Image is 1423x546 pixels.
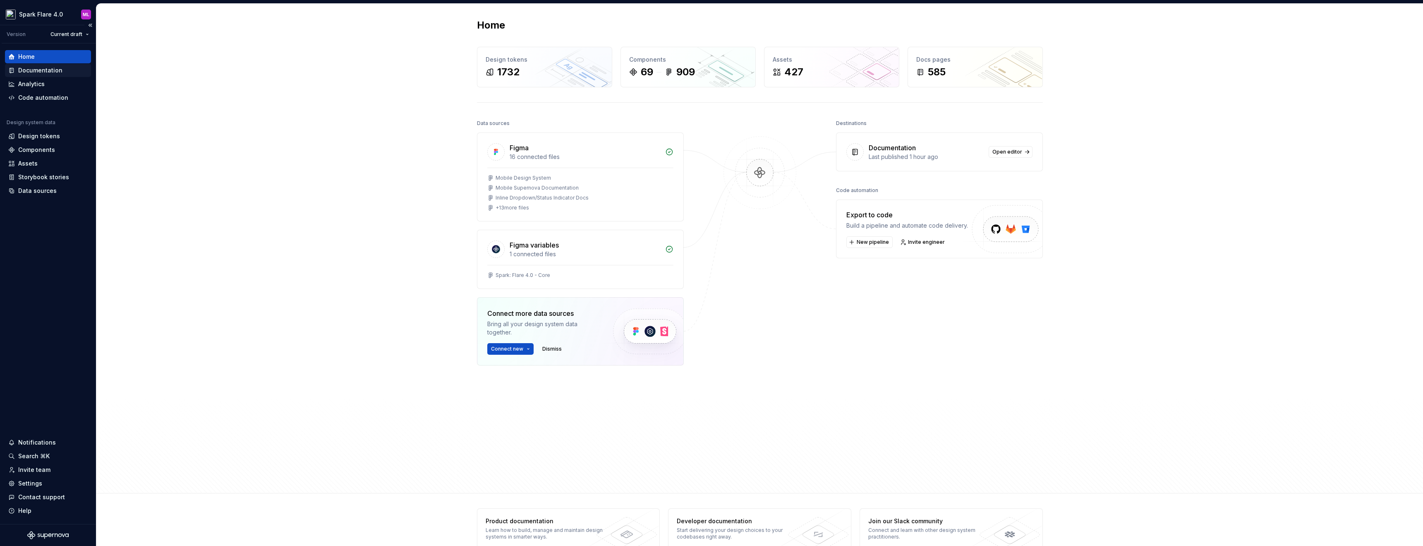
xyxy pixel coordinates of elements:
[5,450,91,463] button: Search ⌘K
[869,143,916,153] div: Documentation
[5,50,91,63] a: Home
[47,29,93,40] button: Current draft
[486,527,606,540] div: Learn how to build, manage and maintain design systems in smarter ways.
[898,236,949,248] a: Invite engineer
[5,491,91,504] button: Contact support
[542,346,562,352] span: Dismiss
[908,47,1043,87] a: Docs pages585
[7,31,26,38] div: Version
[992,149,1022,155] span: Open editor
[477,47,612,87] a: Design tokens1732
[5,143,91,156] a: Components
[50,31,82,38] span: Current draft
[6,10,16,19] img: d6852e8b-7cd7-4438-8c0d-f5a8efe2c281.png
[539,343,565,355] button: Dismiss
[677,517,797,525] div: Developer documentation
[18,173,69,181] div: Storybook stories
[5,64,91,77] a: Documentation
[18,187,57,195] div: Data sources
[18,493,65,501] div: Contact support
[491,346,523,352] span: Connect new
[857,239,889,245] span: New pipeline
[486,55,604,64] div: Design tokens
[5,130,91,143] a: Design tokens
[487,343,534,355] button: Connect new
[18,66,62,75] div: Documentation
[18,479,42,488] div: Settings
[7,119,55,126] div: Design system data
[869,153,984,161] div: Last published 1 hour ago
[18,159,38,168] div: Assets
[5,77,91,91] a: Analytics
[2,5,94,23] button: Spark Flare 4.0ML
[989,146,1033,158] a: Open editor
[846,210,968,220] div: Export to code
[496,185,579,191] div: Mobile Supernova Documentation
[477,19,505,32] h2: Home
[836,185,878,196] div: Code automation
[18,466,50,474] div: Invite team
[477,132,684,221] a: Figma16 connected filesMobile Design SystemMobile Supernova DocumentationInline Dropdown/Status I...
[510,153,660,161] div: 16 connected files
[620,47,756,87] a: Components69909
[836,118,867,129] div: Destinations
[497,65,520,79] div: 1732
[18,132,60,140] div: Design tokens
[18,94,68,102] div: Code automation
[676,65,695,79] div: 909
[496,175,551,181] div: Mobile Design System
[629,55,747,64] div: Components
[487,308,599,318] div: Connect more data sources
[868,527,989,540] div: Connect and learn with other design system practitioners.
[84,19,96,31] button: Collapse sidebar
[510,240,559,250] div: Figma variables
[677,527,797,540] div: Start delivering your design choices to your codebases right away.
[5,504,91,517] button: Help
[18,53,35,61] div: Home
[510,143,529,153] div: Figma
[868,517,989,525] div: Join our Slack community
[5,171,91,184] a: Storybook stories
[83,11,89,18] div: ML
[764,47,899,87] a: Assets427
[477,118,510,129] div: Data sources
[916,55,1034,64] div: Docs pages
[510,250,660,258] div: 1 connected files
[846,221,968,230] div: Build a pipeline and automate code delivery.
[19,10,63,19] div: Spark Flare 4.0
[773,55,891,64] div: Assets
[784,65,803,79] div: 427
[18,80,45,88] div: Analytics
[5,477,91,490] a: Settings
[477,230,684,289] a: Figma variables1 connected filesSpark: Flare 4.0 - Core
[641,65,653,79] div: 69
[18,452,50,460] div: Search ⌘K
[496,204,529,211] div: + 13 more files
[18,438,56,447] div: Notifications
[496,195,589,201] div: Inline Dropdown/Status Indicator Docs
[928,65,946,79] div: 585
[18,146,55,154] div: Components
[5,436,91,449] button: Notifications
[5,157,91,170] a: Assets
[27,531,69,539] svg: Supernova Logo
[846,236,893,248] button: New pipeline
[908,239,945,245] span: Invite engineer
[5,184,91,197] a: Data sources
[496,272,550,279] div: Spark: Flare 4.0 - Core
[486,517,606,525] div: Product documentation
[5,91,91,104] a: Code automation
[18,507,31,515] div: Help
[5,463,91,476] a: Invite team
[487,320,599,337] div: Bring all your design system data together.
